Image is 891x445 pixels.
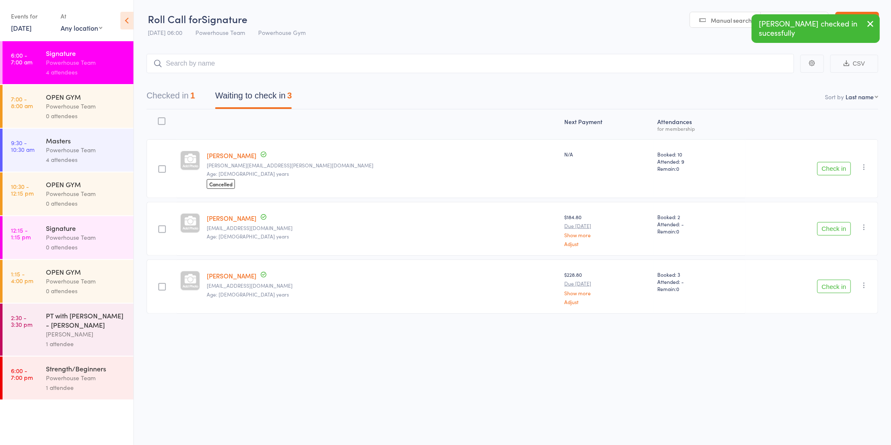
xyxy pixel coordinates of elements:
[565,281,651,286] small: Due [DATE]
[46,58,126,67] div: Powerhouse Team
[46,199,126,208] div: 0 attendees
[11,139,35,153] time: 9:30 - 10:30 am
[676,285,679,292] span: 0
[565,299,651,305] a: Adjust
[147,87,195,109] button: Checked in1
[654,113,745,135] div: Atten­dances
[565,290,651,296] a: Show more
[657,126,742,131] div: for membership
[825,93,844,101] label: Sort by
[46,329,126,339] div: [PERSON_NAME]
[46,286,126,296] div: 0 attendees
[207,214,256,222] a: [PERSON_NAME]
[565,232,651,238] a: Show more
[711,16,752,24] span: Manual search
[46,111,126,121] div: 0 attendees
[147,54,794,73] input: Search by name
[657,165,742,172] span: Remain:
[835,12,879,29] a: Exit roll call
[657,213,742,220] span: Booked: 2
[190,91,195,100] div: 1
[148,28,182,37] span: [DATE] 06:00
[46,136,126,145] div: Masters
[676,228,679,235] span: 0
[46,155,126,164] div: 4 attendees
[11,367,33,381] time: 6:00 - 7:00 pm
[11,314,32,328] time: 2:30 - 3:30 pm
[830,55,878,73] button: CSV
[565,271,651,304] div: $228.80
[657,285,742,292] span: Remain:
[207,233,289,240] span: Age: [DEMOGRAPHIC_DATA] years
[46,339,126,349] div: 1 attendee
[11,52,32,65] time: 6:00 - 7:00 am
[61,9,102,23] div: At
[817,162,851,175] button: Check in
[657,151,742,158] span: Booked: 10
[46,189,126,199] div: Powerhouse Team
[3,85,133,128] a: 7:00 -8:00 amOPEN GYMPowerhouse Team0 attendees
[46,67,126,77] div: 4 attendees
[215,87,292,109] button: Waiting to check in3
[565,223,651,229] small: Due [DATE]
[207,225,558,231] small: erinkatedowle@gmail.com
[3,172,133,215] a: 10:30 -12:15 pmOPEN GYMPowerhouse Team0 attendees
[46,92,126,101] div: OPEN GYM
[207,283,558,289] small: nicolesamanthamitchell@yahoo.com.au
[46,233,126,242] div: Powerhouse Team
[46,223,126,233] div: Signature
[46,311,126,329] div: PT with [PERSON_NAME] - [PERSON_NAME]
[46,145,126,155] div: Powerhouse Team
[287,91,292,100] div: 3
[195,28,245,37] span: Powerhouse Team
[676,165,679,172] span: 0
[817,280,851,293] button: Check in
[11,183,34,196] time: 10:30 - 12:15 pm
[207,179,235,189] span: Cancelled
[657,271,742,278] span: Booked: 3
[61,23,102,32] div: Any location
[3,216,133,259] a: 12:15 -1:15 pmSignaturePowerhouse Team0 attendees
[3,129,133,172] a: 9:30 -10:30 amMastersPowerhouse Team4 attendees
[3,357,133,400] a: 6:00 -7:00 pmStrength/BeginnersPowerhouse Team1 attendee
[3,260,133,303] a: 1:15 -4:00 pmOPEN GYMPowerhouse Team0 attendees
[46,364,126,373] div: Strength/Beginners
[11,23,32,32] a: [DATE]
[657,278,742,285] span: Attended: -
[148,12,202,26] span: Roll Call for
[11,95,33,109] time: 7:00 - 8:00 am
[11,227,31,240] time: 12:15 - 1:15 pm
[657,228,742,235] span: Remain:
[46,267,126,276] div: OPEN GYM
[46,48,126,58] div: Signature
[846,93,874,101] div: Last name
[46,383,126,392] div: 1 attendee
[817,222,851,236] button: Check in
[657,158,742,165] span: Attended: 9
[657,220,742,228] span: Attended: -
[207,151,256,160] a: [PERSON_NAME]
[46,242,126,252] div: 0 attendees
[207,170,289,177] span: Age: [DEMOGRAPHIC_DATA] years
[3,41,133,84] a: 6:00 -7:00 amSignaturePowerhouse Team4 attendees
[3,304,133,356] a: 2:30 -3:30 pmPT with [PERSON_NAME] - [PERSON_NAME][PERSON_NAME]1 attendee
[561,113,654,135] div: Next Payment
[46,180,126,189] div: OPEN GYM
[565,213,651,246] div: $184.80
[46,101,126,111] div: Powerhouse Team
[46,276,126,286] div: Powerhouse Team
[46,373,126,383] div: Powerhouse Team
[11,9,52,23] div: Events for
[11,270,33,284] time: 1:15 - 4:00 pm
[565,151,651,158] div: N/A
[207,162,558,168] small: collett.stefanie@gmail.com
[565,241,651,246] a: Adjust
[202,12,247,26] span: Signature
[207,271,256,280] a: [PERSON_NAME]
[752,14,880,43] div: [PERSON_NAME] checked in sucessfully
[258,28,306,37] span: Powerhouse Gym
[207,291,289,298] span: Age: [DEMOGRAPHIC_DATA] years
